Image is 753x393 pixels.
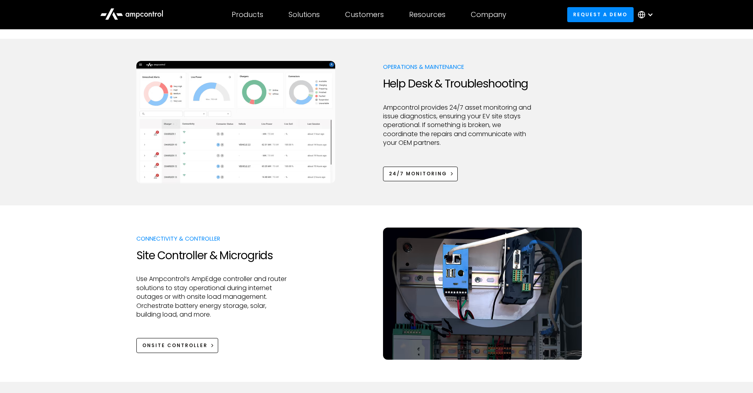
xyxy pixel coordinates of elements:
div: Onsite Controller [142,342,208,349]
div: Resources [409,10,445,19]
div: Solutions [289,10,320,19]
h2: Help Desk & Troubleshooting [383,77,535,91]
div: 24/7 Monitoring [389,170,447,177]
img: AmpEdge onsite controller for EV charging load management [383,228,582,360]
div: Products [232,10,263,19]
p: Operations & Maintenance [383,63,535,71]
a: Request a demo [567,7,634,22]
p: Use Ampcontrol’s AmpEdge controller and router solutions to stay operational during internet outa... [136,275,289,319]
a: 24/7 Monitoring [383,167,458,181]
h2: Site Controller & Microgrids [136,249,289,262]
div: Customers [345,10,384,19]
a: Onsite Controller [136,338,219,353]
img: Ampcontrol EV charging management system for on time departure [136,61,335,184]
div: Company [471,10,506,19]
p: Ampcontrol provides 24/7 asset monitoring and issue diagnostics, ensuring your EV site stays oper... [383,103,535,148]
p: Connectivity & Controller [136,235,289,243]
